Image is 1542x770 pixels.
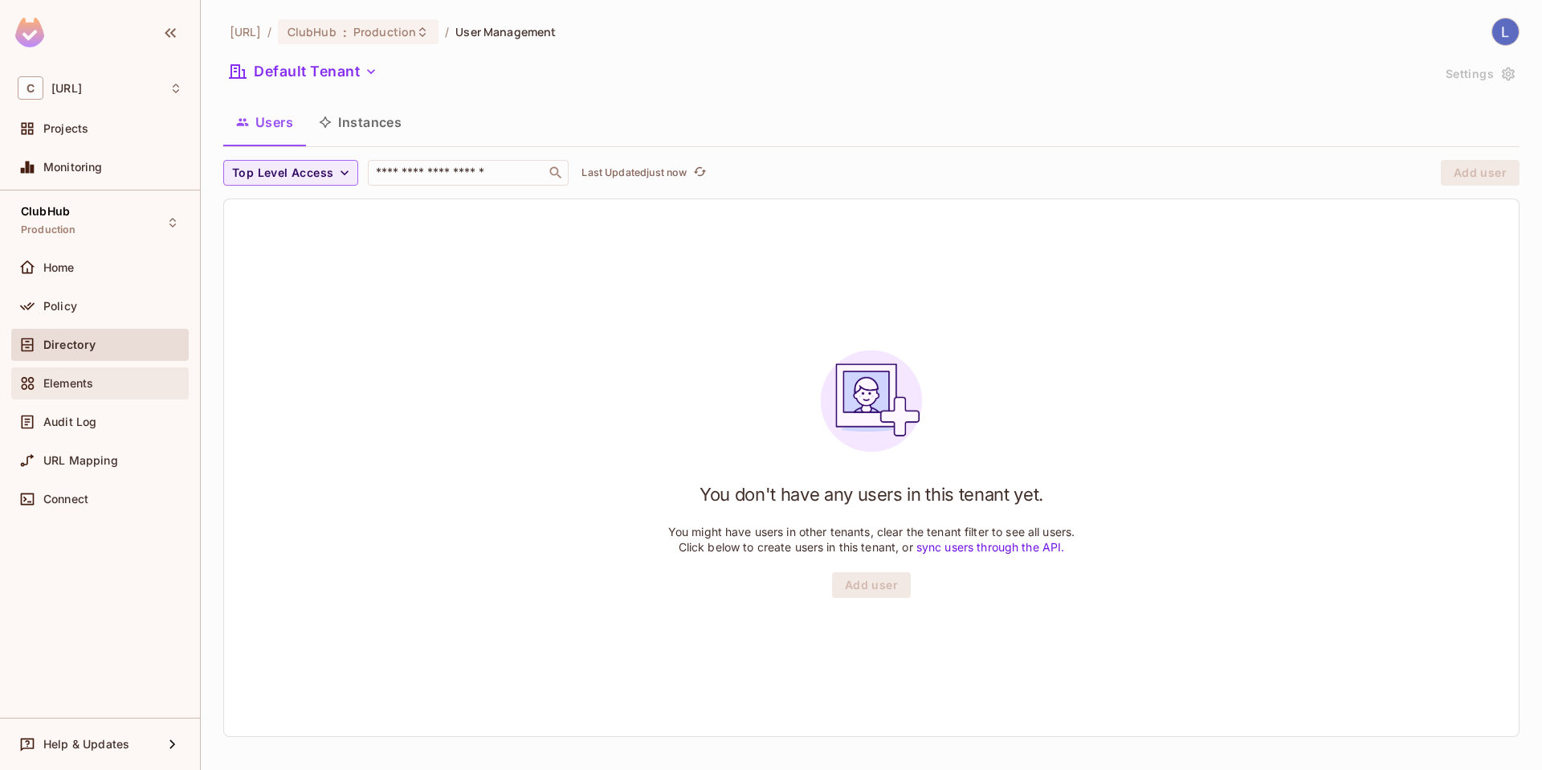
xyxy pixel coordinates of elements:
[43,377,93,390] span: Elements
[43,493,88,506] span: Connect
[43,122,88,135] span: Projects
[51,82,82,95] span: Workspace: clubhub.ai
[306,102,414,142] button: Instances
[581,166,687,179] p: Last Updated just now
[455,24,556,39] span: User Management
[223,160,358,186] button: Top Level Access
[18,76,43,100] span: C
[693,165,707,181] span: refresh
[353,24,416,39] span: Production
[21,205,70,218] span: ClubHub
[230,24,261,39] span: the active workspace
[267,24,271,39] li: /
[690,163,709,182] button: refresh
[43,338,96,351] span: Directory
[43,738,129,751] span: Help & Updates
[232,163,333,183] span: Top Level Access
[223,102,306,142] button: Users
[43,416,96,428] span: Audit Log
[832,572,911,598] button: Add user
[43,261,75,274] span: Home
[700,482,1043,506] h1: You don't have any users in this tenant yet.
[1492,18,1519,45] img: Luis Angel Novelo Caamal
[1439,61,1520,87] button: Settings
[668,524,1075,555] p: You might have users in other tenants, clear the tenant filter to see all users. Click below to c...
[21,223,76,236] span: Production
[916,540,1065,554] a: sync users through the API.
[43,454,118,467] span: URL Mapping
[445,24,449,39] li: /
[43,161,103,174] span: Monitoring
[288,24,337,39] span: ClubHub
[1441,160,1520,186] button: Add user
[342,26,348,39] span: :
[223,59,384,84] button: Default Tenant
[687,163,709,182] span: Click to refresh data
[43,300,77,313] span: Policy
[15,18,44,47] img: SReyMgAAAABJRU5ErkJggg==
